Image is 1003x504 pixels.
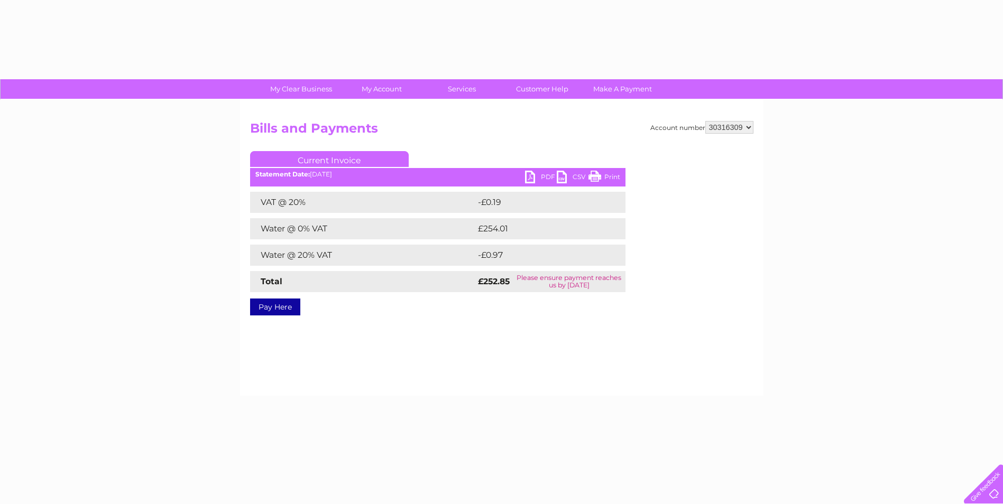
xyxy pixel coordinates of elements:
[499,79,586,99] a: Customer Help
[250,171,625,178] div: [DATE]
[475,192,602,213] td: -£0.19
[650,121,753,134] div: Account number
[513,271,625,292] td: Please ensure payment reaches us by [DATE]
[250,192,475,213] td: VAT @ 20%
[579,79,666,99] a: Make A Payment
[257,79,345,99] a: My Clear Business
[250,218,475,239] td: Water @ 0% VAT
[478,276,510,286] strong: £252.85
[250,151,409,167] a: Current Invoice
[475,245,603,266] td: -£0.97
[525,171,557,186] a: PDF
[338,79,425,99] a: My Account
[475,218,606,239] td: £254.01
[588,171,620,186] a: Print
[255,170,310,178] b: Statement Date:
[418,79,505,99] a: Services
[250,298,300,315] a: Pay Here
[261,276,282,286] strong: Total
[250,121,753,141] h2: Bills and Payments
[250,245,475,266] td: Water @ 20% VAT
[557,171,588,186] a: CSV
